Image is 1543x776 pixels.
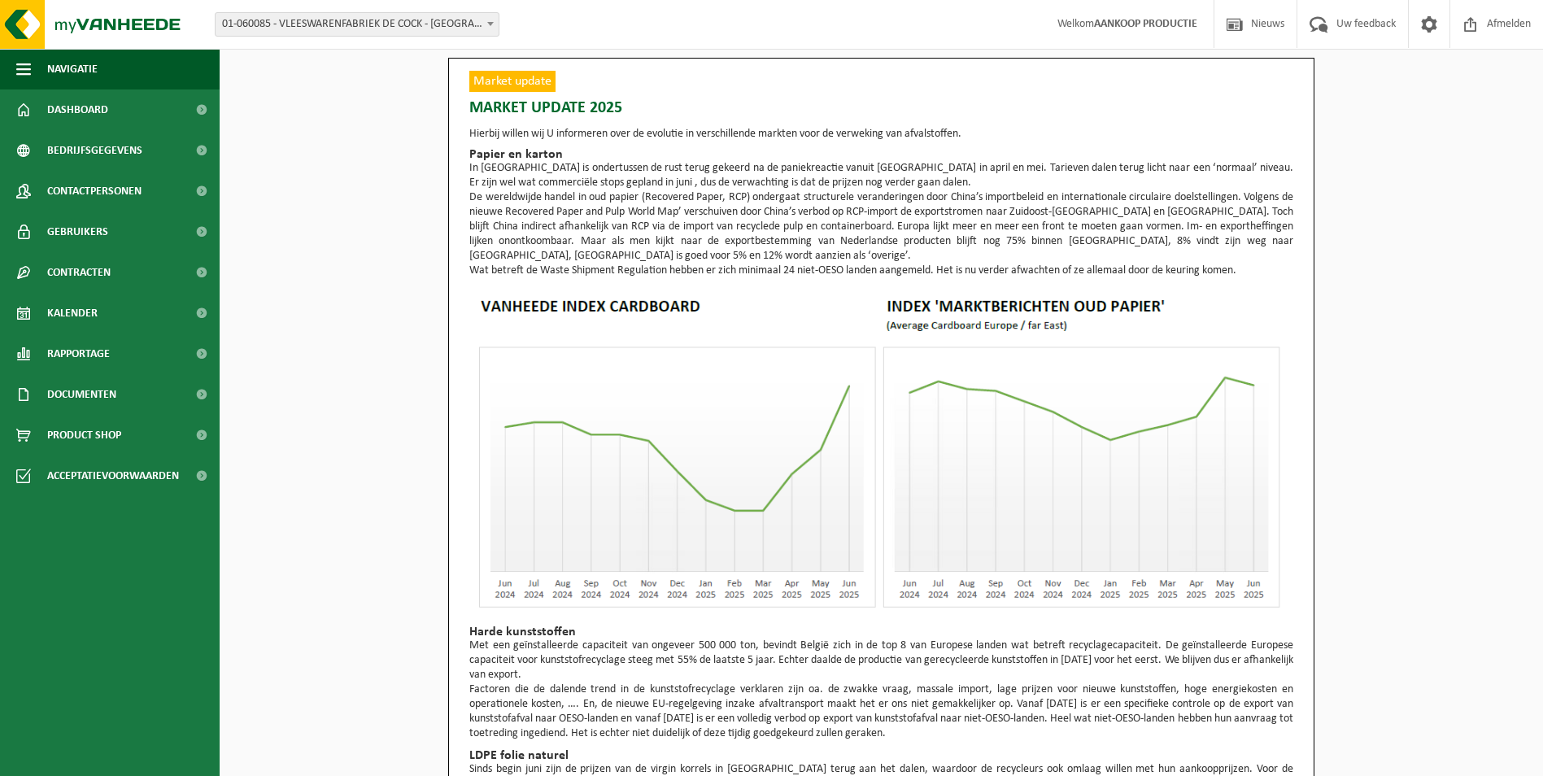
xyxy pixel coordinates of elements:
[469,129,1293,140] p: Hierbij willen wij U informeren over de evolutie in verschillende markten voor de verweking van a...
[47,374,116,415] span: Documenten
[215,12,499,37] span: 01-060085 - VLEESWARENFABRIEK DE COCK - SINT-NIKLAAS
[469,71,556,92] span: Market update
[47,334,110,374] span: Rapportage
[47,252,111,293] span: Contracten
[47,130,142,171] span: Bedrijfsgegevens
[47,49,98,89] span: Navigatie
[47,211,108,252] span: Gebruikers
[1094,18,1197,30] strong: AANKOOP PRODUCTIE
[469,749,1293,762] h2: LDPE folie naturel
[469,682,1293,741] p: Factoren die de dalende trend in de kunststofrecyclage verklaren zijn oa. de zwakke vraag, massal...
[469,264,1293,278] p: Wat betreft de Waste Shipment Regulation hebben er zich minimaal 24 niet-OESO landen aangemeld. H...
[469,148,1293,161] h2: Papier en karton
[47,293,98,334] span: Kalender
[8,740,272,776] iframe: chat widget
[469,190,1293,264] p: De wereldwijde handel in oud papier (Recovered Paper, RCP) ondergaat structurele veranderingen do...
[216,13,499,36] span: 01-060085 - VLEESWARENFABRIEK DE COCK - SINT-NIKLAAS
[469,626,1293,639] h2: Harde kunststoffen
[47,456,179,496] span: Acceptatievoorwaarden
[47,415,121,456] span: Product Shop
[47,171,142,211] span: Contactpersonen
[47,89,108,130] span: Dashboard
[469,161,1293,190] p: In [GEOGRAPHIC_DATA] is ondertussen de rust terug gekeerd na de paniekreactie vanuit [GEOGRAPHIC_...
[469,96,622,120] span: Market update 2025
[469,639,1293,682] p: Met een geïnstalleerde capaciteit van ongeveer 500 000 ton, bevindt België zich in de top 8 van E...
